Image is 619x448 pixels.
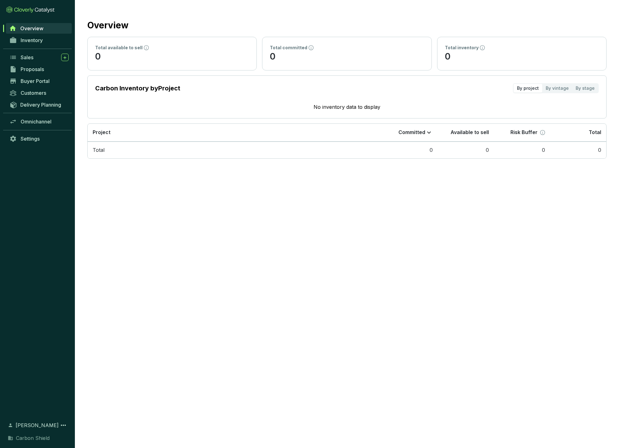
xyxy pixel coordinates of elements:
span: Settings [21,136,40,142]
a: Sales [6,52,72,63]
a: Settings [6,133,72,144]
td: 0 [494,142,550,159]
div: By project [514,84,542,93]
p: Total available to sell [95,45,143,51]
span: Overview [20,25,43,31]
td: 0 [382,142,438,159]
div: By vintage [542,84,572,93]
a: Customers [6,88,72,98]
p: Risk Buffer [510,129,538,136]
th: Project [88,124,382,142]
p: Total inventory [445,45,479,51]
p: No inventory data to display [95,103,599,111]
td: 0 [550,142,606,159]
th: Available to sell [438,124,494,142]
span: Delivery Planning [20,102,61,108]
a: Overview [6,23,72,34]
a: Inventory [6,35,72,46]
a: Proposals [6,64,72,75]
span: Carbon Shield [16,434,50,442]
span: Omnichannel [21,118,51,125]
p: 0 [445,51,599,63]
a: Delivery Planning [6,99,72,110]
td: 0 [438,142,494,159]
p: 0 [95,51,249,63]
a: Buyer Portal [6,76,72,86]
td: Total [88,142,382,159]
p: Carbon Inventory by Project [95,84,180,93]
h2: Overview [87,19,129,32]
span: Sales [21,54,33,60]
span: [PERSON_NAME] [16,422,59,429]
div: By stage [572,84,598,93]
p: 0 [270,51,424,63]
span: Inventory [21,37,43,43]
p: Committed [398,129,425,136]
p: Total committed [270,45,307,51]
span: Proposals [21,66,44,72]
span: Buyer Portal [21,78,50,84]
div: segmented control [513,83,599,93]
th: Total [550,124,606,142]
a: Omnichannel [6,116,72,127]
span: Customers [21,90,46,96]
